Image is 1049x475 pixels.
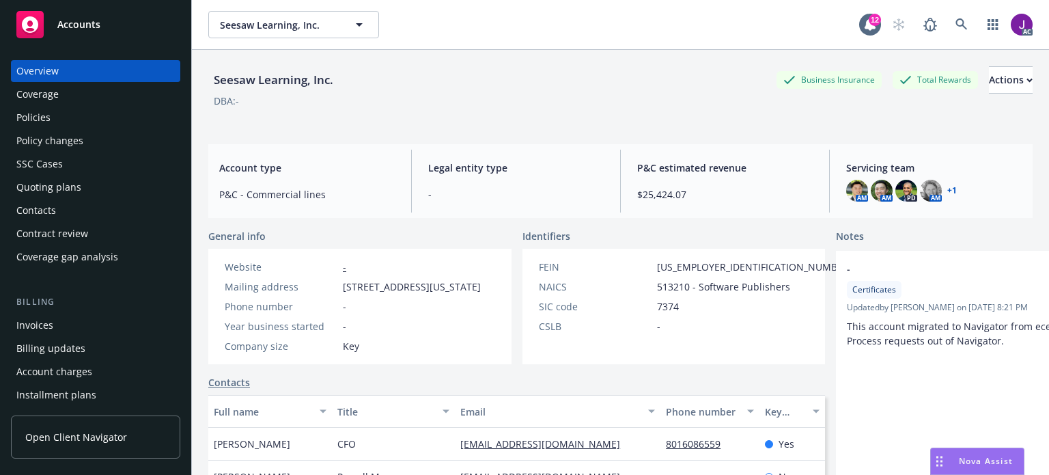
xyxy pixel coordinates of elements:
[847,262,1049,276] span: -
[539,260,652,274] div: FEIN
[1011,14,1033,36] img: photo
[11,5,180,44] a: Accounts
[893,71,978,88] div: Total Rewards
[920,180,942,202] img: photo
[846,161,1022,175] span: Servicing team
[225,339,337,353] div: Company size
[11,246,180,268] a: Coverage gap analysis
[11,338,180,359] a: Billing updates
[225,280,337,294] div: Mailing address
[11,83,180,105] a: Coverage
[948,11,975,38] a: Search
[836,229,864,245] span: Notes
[11,314,180,336] a: Invoices
[660,395,759,428] button: Phone number
[208,71,339,89] div: Seesaw Learning, Inc.
[539,280,652,294] div: NAICS
[16,246,118,268] div: Coverage gap analysis
[25,430,127,444] span: Open Client Navigator
[871,180,893,202] img: photo
[637,161,813,175] span: P&C estimated revenue
[219,161,395,175] span: Account type
[343,319,346,334] span: -
[539,319,652,334] div: CSLB
[219,187,395,202] span: P&C - Commercial lines
[11,200,180,221] a: Contacts
[455,395,660,428] button: Email
[220,18,338,32] span: Seesaw Learning, Inc.
[657,299,679,314] span: 7374
[11,130,180,152] a: Policy changes
[666,437,731,450] a: 8016086559
[11,60,180,82] a: Overview
[846,180,868,202] img: photo
[337,405,435,419] div: Title
[343,260,346,273] a: -
[16,153,63,175] div: SSC Cases
[11,384,180,406] a: Installment plans
[852,284,896,296] span: Certificates
[16,176,81,198] div: Quoting plans
[214,437,290,451] span: [PERSON_NAME]
[989,67,1033,93] div: Actions
[947,187,957,195] a: +1
[208,395,332,428] button: Full name
[777,71,882,88] div: Business Insurance
[16,83,59,105] div: Coverage
[16,60,59,82] div: Overview
[214,405,311,419] div: Full name
[930,448,1024,475] button: Nova Assist
[11,107,180,128] a: Policies
[979,11,1007,38] a: Switch app
[931,448,948,474] div: Drag to move
[57,19,100,30] span: Accounts
[759,395,825,428] button: Key contact
[11,176,180,198] a: Quoting plans
[11,153,180,175] a: SSC Cases
[657,319,660,334] span: -
[214,94,239,108] div: DBA: -
[989,66,1033,94] button: Actions
[225,260,337,274] div: Website
[16,338,85,359] div: Billing updates
[428,187,604,202] span: -
[16,107,51,128] div: Policies
[225,319,337,334] div: Year business started
[332,395,456,428] button: Title
[16,384,96,406] div: Installment plans
[657,260,852,274] span: [US_EMPLOYER_IDENTIFICATION_NUMBER]
[343,339,359,353] span: Key
[666,405,738,419] div: Phone number
[208,375,250,390] a: Contacts
[885,11,912,38] a: Start snowing
[895,180,917,202] img: photo
[343,280,481,294] span: [STREET_ADDRESS][US_STATE]
[208,11,379,38] button: Seesaw Learning, Inc.
[765,405,805,419] div: Key contact
[16,130,83,152] div: Policy changes
[16,200,56,221] div: Contacts
[428,161,604,175] span: Legal entity type
[16,361,92,383] div: Account charges
[539,299,652,314] div: SIC code
[11,361,180,383] a: Account charges
[869,14,881,26] div: 12
[657,280,790,294] span: 513210 - Software Publishers
[637,187,813,202] span: $25,424.07
[337,437,356,451] span: CFO
[11,295,180,309] div: Billing
[917,11,944,38] a: Report a Bug
[225,299,337,314] div: Phone number
[11,223,180,245] a: Contract review
[522,229,570,243] span: Identifiers
[959,455,1013,467] span: Nova Assist
[208,229,266,243] span: General info
[460,405,640,419] div: Email
[343,299,346,314] span: -
[779,437,794,451] span: Yes
[460,437,631,450] a: [EMAIL_ADDRESS][DOMAIN_NAME]
[16,223,88,245] div: Contract review
[16,314,53,336] div: Invoices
